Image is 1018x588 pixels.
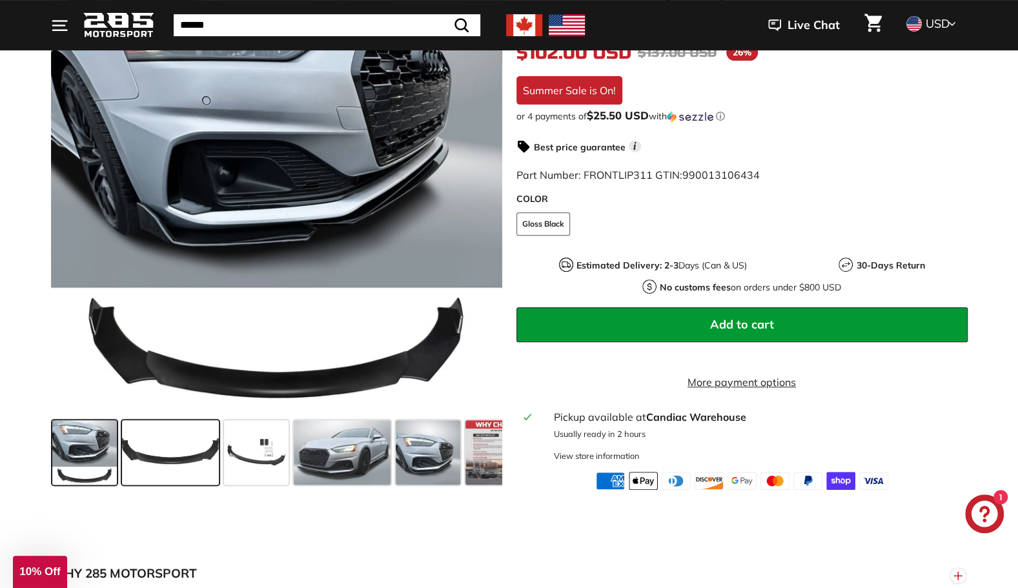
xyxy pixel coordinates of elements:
span: Part Number: FRONTLIP311 GTIN: [516,168,760,181]
span: 26% [726,45,758,61]
p: Days (Can & US) [576,259,747,272]
input: Search [174,14,480,36]
img: apple_pay [629,472,658,490]
label: COLOR [516,192,968,206]
img: paypal [793,472,822,490]
strong: Estimated Delivery: 2-3 [576,259,678,271]
button: Add to cart [516,307,968,342]
button: Live Chat [751,9,857,41]
a: Cart [857,3,890,47]
span: $25.50 USD [587,108,649,122]
span: Add to cart [710,317,774,332]
img: master [760,472,789,490]
img: google_pay [728,472,757,490]
inbox-online-store-chat: Shopify online store chat [961,494,1008,536]
span: i [629,140,641,152]
div: or 4 payments of with [516,110,968,123]
img: Logo_285_Motorsport_areodynamics_components [83,10,154,41]
span: Live Chat [788,17,840,34]
strong: Candiac Warehouse [646,411,746,423]
span: USD [926,16,950,31]
strong: 30-Days Return [856,259,924,271]
img: diners_club [662,472,691,490]
div: View store information [553,450,639,462]
img: shopify_pay [826,472,855,490]
div: 10% Off [13,556,67,588]
div: or 4 payments of$25.50 USDwithSezzle Click to learn more about Sezzle [516,110,968,123]
a: More payment options [516,374,968,390]
span: $102.00 USD [516,42,631,64]
img: visa [859,472,888,490]
img: discover [695,472,724,490]
strong: Best price guarantee [534,141,626,153]
span: 990013106434 [682,168,760,181]
img: american_express [596,472,625,490]
strong: No customs fees [660,281,731,293]
p: on orders under $800 USD [660,281,841,294]
div: Pickup available at [553,409,959,425]
span: $137.00 USD [638,45,717,61]
div: Summer Sale is On! [516,76,622,105]
img: Sezzle [667,111,713,123]
p: Usually ready in 2 hours [553,428,959,440]
span: 10% Off [19,565,60,578]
